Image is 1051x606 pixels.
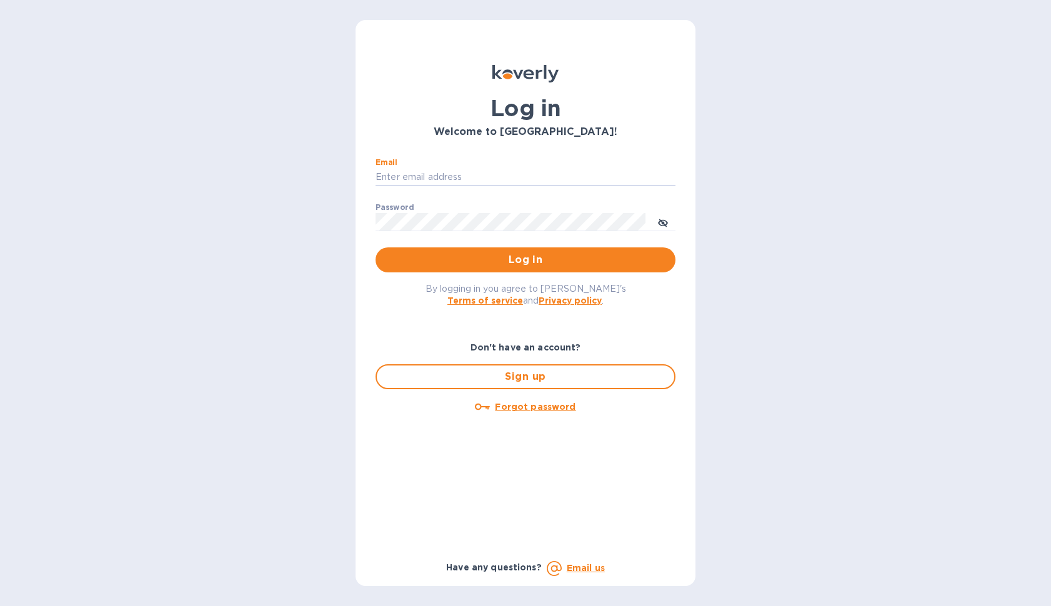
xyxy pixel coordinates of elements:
[376,159,397,166] label: Email
[567,563,605,573] a: Email us
[650,209,675,234] button: toggle password visibility
[426,284,626,305] span: By logging in you agree to [PERSON_NAME]'s and .
[376,95,675,121] h1: Log in
[492,65,559,82] img: Koverly
[376,168,675,187] input: Enter email address
[495,402,575,412] u: Forgot password
[386,252,665,267] span: Log in
[376,126,675,138] h3: Welcome to [GEOGRAPHIC_DATA]!
[471,342,581,352] b: Don't have an account?
[447,296,523,305] a: Terms of service
[539,296,602,305] a: Privacy policy
[446,562,542,572] b: Have any questions?
[376,247,675,272] button: Log in
[387,369,664,384] span: Sign up
[376,204,414,211] label: Password
[376,364,675,389] button: Sign up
